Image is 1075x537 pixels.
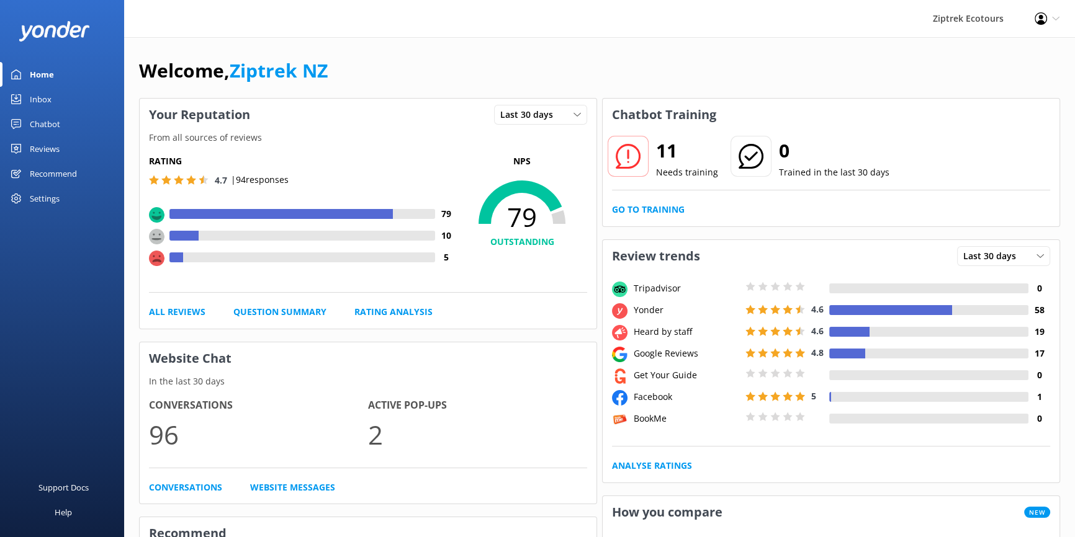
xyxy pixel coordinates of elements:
[38,475,89,500] div: Support Docs
[30,112,60,136] div: Chatbot
[1028,390,1050,404] h4: 1
[603,99,726,131] h3: Chatbot Training
[1024,507,1050,518] span: New
[1028,325,1050,339] h4: 19
[457,154,587,168] p: NPS
[500,108,560,122] span: Last 30 days
[631,412,742,425] div: BookMe
[656,166,718,179] p: Needs training
[457,202,587,233] span: 79
[30,161,77,186] div: Recommend
[149,154,457,168] h5: Rating
[368,397,587,414] h4: Active Pop-ups
[435,229,457,242] h4: 10
[139,56,328,86] h1: Welcome,
[612,203,685,216] a: Go to Training
[1028,347,1050,360] h4: 17
[140,99,259,131] h3: Your Reputation
[19,21,90,42] img: yonder-white-logo.png
[149,414,368,455] p: 96
[1028,368,1050,382] h4: 0
[230,58,328,83] a: Ziptrek NZ
[30,186,60,211] div: Settings
[149,305,205,319] a: All Reviews
[603,240,709,272] h3: Review trends
[435,207,457,221] h4: 79
[811,347,824,358] span: 4.8
[779,166,889,179] p: Trained in the last 30 days
[1028,282,1050,295] h4: 0
[603,496,732,528] h3: How you compare
[1028,412,1050,425] h4: 0
[779,136,889,166] h2: 0
[30,87,52,112] div: Inbox
[656,136,718,166] h2: 11
[631,325,742,339] div: Heard by staff
[354,305,433,319] a: Rating Analysis
[149,397,368,414] h4: Conversations
[963,249,1023,263] span: Last 30 days
[140,131,596,144] p: From all sources of reviews
[435,251,457,264] h4: 5
[631,282,742,295] div: Tripadvisor
[811,303,824,315] span: 4.6
[1028,303,1050,317] h4: 58
[233,305,326,319] a: Question Summary
[30,136,60,161] div: Reviews
[140,342,596,375] h3: Website Chat
[149,481,222,494] a: Conversations
[457,235,587,249] h4: OUTSTANDING
[30,62,54,87] div: Home
[231,173,289,187] p: | 94 responses
[631,368,742,382] div: Get Your Guide
[631,347,742,360] div: Google Reviews
[631,390,742,404] div: Facebook
[55,500,72,525] div: Help
[612,459,692,473] a: Analyse Ratings
[631,303,742,317] div: Yonder
[811,325,824,337] span: 4.6
[140,375,596,388] p: In the last 30 days
[811,390,816,402] span: 5
[215,174,227,186] span: 4.7
[250,481,335,494] a: Website Messages
[368,414,587,455] p: 2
